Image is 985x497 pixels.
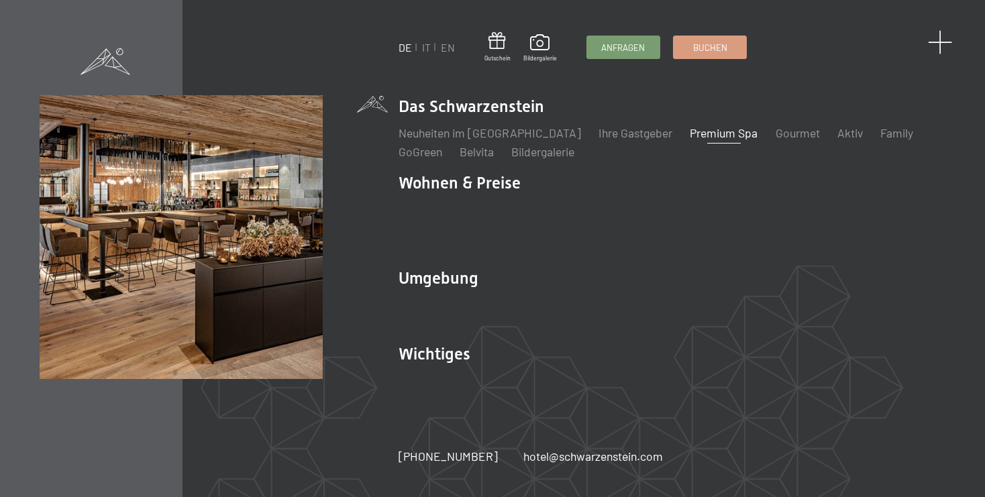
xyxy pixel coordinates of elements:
[399,41,412,54] a: DE
[399,449,498,463] span: [PHONE_NUMBER]
[523,34,557,62] a: Bildergalerie
[599,125,672,140] a: Ihre Gastgeber
[880,125,913,140] a: Family
[422,41,431,54] a: IT
[587,36,660,58] a: Anfragen
[399,448,498,465] a: [PHONE_NUMBER]
[511,144,574,159] a: Bildergalerie
[674,36,746,58] a: Buchen
[523,448,663,465] a: hotel@schwarzenstein.com
[399,125,581,140] a: Neuheiten im [GEOGRAPHIC_DATA]
[399,144,442,159] a: GoGreen
[837,125,863,140] a: Aktiv
[460,144,494,159] a: Belvita
[523,54,557,62] span: Bildergalerie
[484,54,511,62] span: Gutschein
[484,32,511,62] a: Gutschein
[776,125,820,140] a: Gourmet
[601,42,645,54] span: Anfragen
[441,41,455,54] a: EN
[693,42,727,54] span: Buchen
[690,125,758,140] a: Premium Spa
